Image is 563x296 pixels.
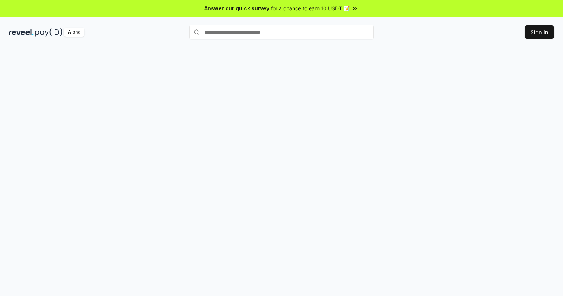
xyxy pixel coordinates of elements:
img: reveel_dark [9,28,34,37]
span: Answer our quick survey [204,4,269,12]
span: for a chance to earn 10 USDT 📝 [271,4,350,12]
img: pay_id [35,28,62,37]
div: Alpha [64,28,84,37]
button: Sign In [525,25,554,39]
